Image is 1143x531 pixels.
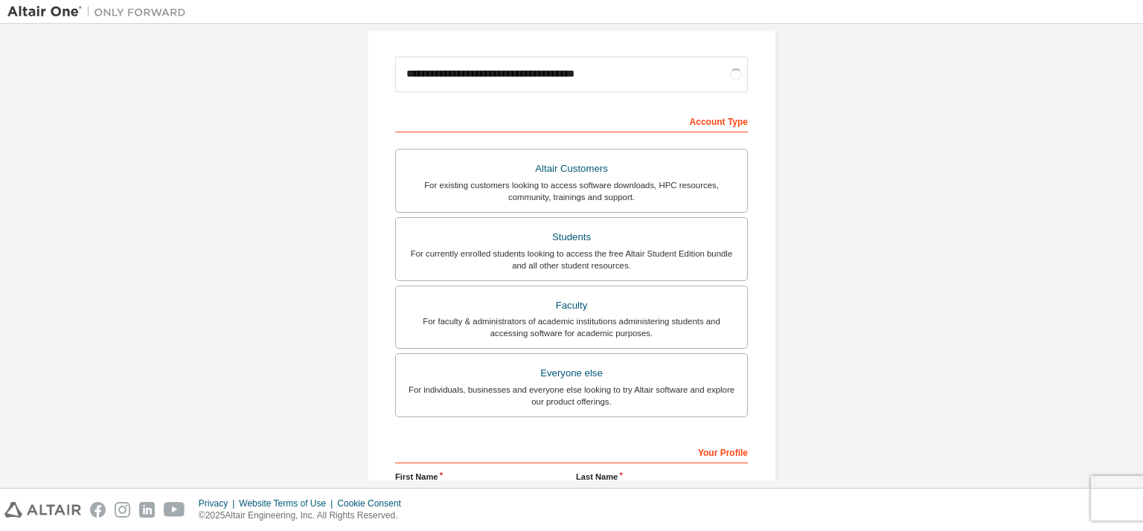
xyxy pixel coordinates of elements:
div: For faculty & administrators of academic institutions administering students and accessing softwa... [405,315,738,339]
div: Account Type [395,109,748,132]
img: instagram.svg [115,502,130,518]
div: Website Terms of Use [239,498,337,509]
div: Your Profile [395,440,748,463]
div: Altair Customers [405,158,738,179]
img: youtube.svg [164,502,185,518]
div: Faculty [405,295,738,316]
img: facebook.svg [90,502,106,518]
div: Everyone else [405,363,738,384]
img: linkedin.svg [139,502,155,518]
div: Students [405,227,738,248]
div: Cookie Consent [337,498,409,509]
div: Privacy [199,498,239,509]
div: For existing customers looking to access software downloads, HPC resources, community, trainings ... [405,179,738,203]
div: For currently enrolled students looking to access the free Altair Student Edition bundle and all ... [405,248,738,271]
p: © 2025 Altair Engineering, Inc. All Rights Reserved. [199,509,410,522]
label: Last Name [576,471,748,483]
div: For individuals, businesses and everyone else looking to try Altair software and explore our prod... [405,384,738,408]
img: altair_logo.svg [4,502,81,518]
label: First Name [395,471,567,483]
img: Altair One [7,4,193,19]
